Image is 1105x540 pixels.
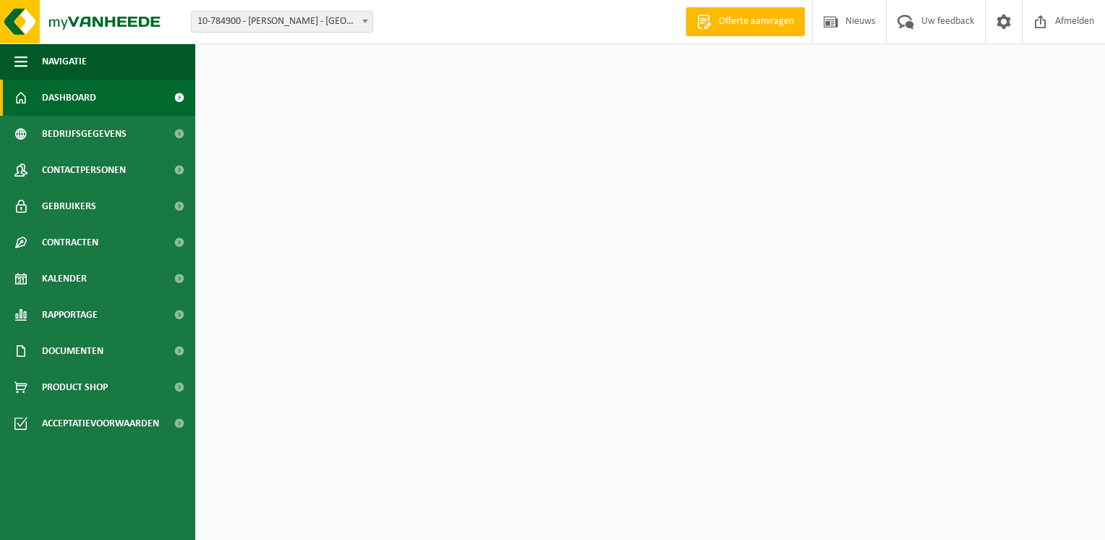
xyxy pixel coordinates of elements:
a: Offerte aanvragen [686,7,805,36]
span: Documenten [42,333,103,369]
span: Product Shop [42,369,108,405]
span: 10-784900 - XAVIER DE KOKER - GENT [192,12,372,32]
span: Navigatie [42,43,87,80]
span: Dashboard [42,80,96,116]
span: Acceptatievoorwaarden [42,405,159,442]
span: Offerte aanvragen [715,14,798,29]
span: Contracten [42,224,98,261]
span: Rapportage [42,297,98,333]
span: Contactpersonen [42,152,126,188]
span: Bedrijfsgegevens [42,116,127,152]
span: Gebruikers [42,188,96,224]
span: 10-784900 - XAVIER DE KOKER - GENT [191,11,373,33]
span: Kalender [42,261,87,297]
